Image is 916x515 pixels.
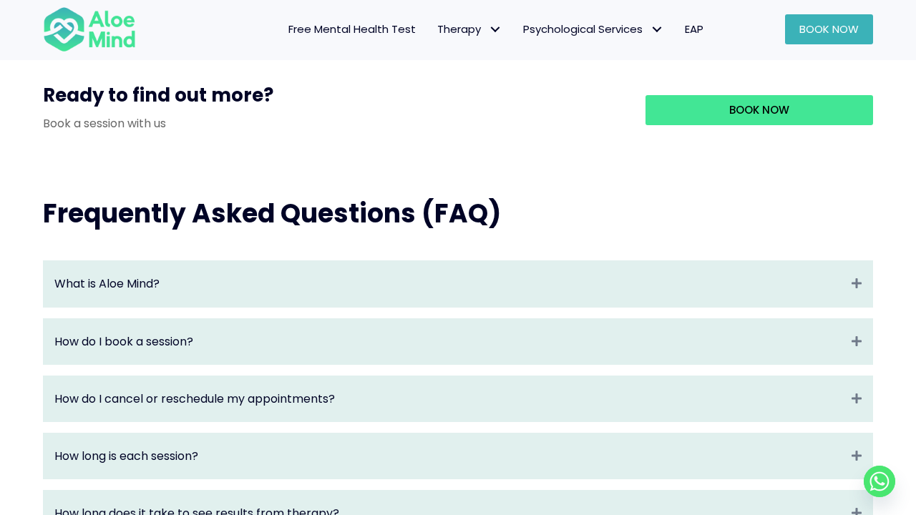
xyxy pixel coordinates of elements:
span: Free Mental Health Test [288,21,416,36]
a: TherapyTherapy: submenu [427,14,512,44]
img: Aloe mind Logo [43,6,136,53]
span: Therapy: submenu [484,19,505,40]
span: Psychological Services: submenu [646,19,667,40]
span: Therapy [437,21,502,36]
nav: Menu [155,14,714,44]
a: How long is each session? [54,448,844,464]
a: Book Now [785,14,873,44]
i: Expand [852,333,862,350]
a: What is Aloe Mind? [54,275,844,292]
span: Book Now [799,21,859,36]
a: EAP [674,14,714,44]
span: Book Now [729,102,789,117]
span: Psychological Services [523,21,663,36]
i: Expand [852,275,862,292]
a: Free Mental Health Test [278,14,427,44]
h3: Ready to find out more? [43,82,624,115]
span: EAP [685,21,703,36]
p: Book a session with us [43,115,624,132]
a: How do I cancel or reschedule my appointments? [54,391,844,407]
a: Psychological ServicesPsychological Services: submenu [512,14,674,44]
i: Expand [852,391,862,407]
i: Expand [852,448,862,464]
a: How do I book a session? [54,333,844,350]
a: Whatsapp [864,466,895,497]
span: Frequently Asked Questions (FAQ) [43,195,501,232]
a: Book Now [645,95,873,125]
